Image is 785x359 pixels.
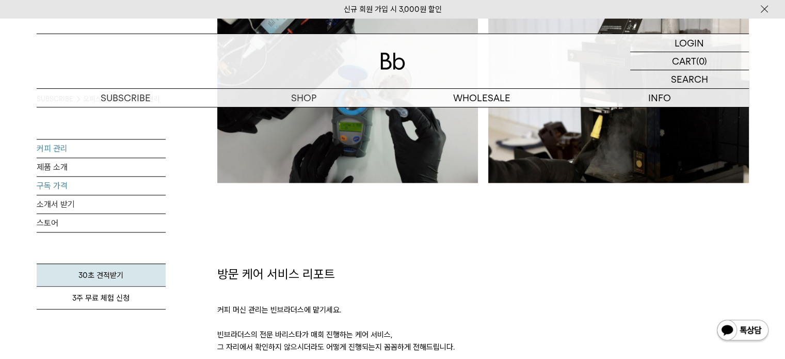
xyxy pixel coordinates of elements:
p: SEARCH [671,70,708,88]
p: (0) [696,52,707,70]
a: CART (0) [630,52,749,70]
a: 3주 무료 체험 신청 [37,287,166,309]
a: 제품 소개 [37,158,166,176]
p: LOGIN [675,34,704,52]
p: WHOLESALE [393,89,571,107]
p: INFO [571,89,749,107]
a: SHOP [215,89,393,107]
a: 30초 견적받기 [37,263,166,287]
p: CART [672,52,696,70]
img: 로고 [380,53,405,70]
a: 소개서 받기 [37,195,166,213]
a: 스토어 [37,214,166,232]
h2: 방문 케어 서비스 리포트 [217,266,749,283]
a: 구독 가격 [37,177,166,195]
a: 커피 관리 [37,139,166,158]
a: SUBSCRIBE [37,89,215,107]
a: LOGIN [630,34,749,52]
img: 카카오톡 채널 1:1 채팅 버튼 [716,319,770,344]
a: 신규 회원 가입 시 3,000원 할인 [344,5,442,14]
